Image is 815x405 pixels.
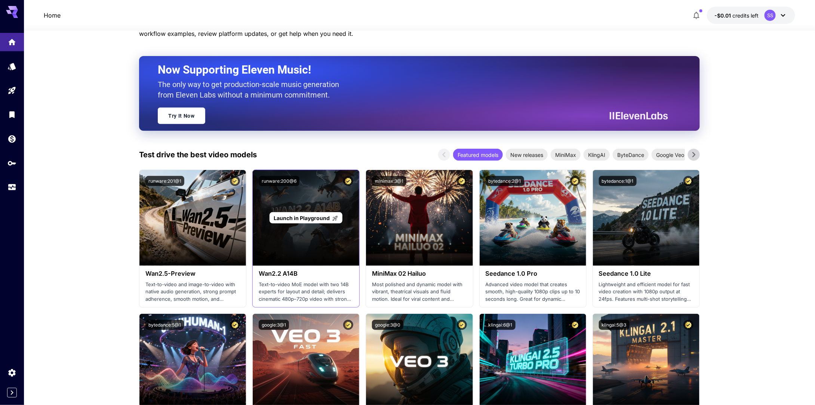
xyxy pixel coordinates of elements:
[765,10,776,21] div: SS
[259,270,353,277] h3: Wan2.2 A14B
[259,320,289,330] button: google:3@1
[707,7,795,24] button: -$0.0102SS
[7,62,16,71] div: Models
[683,320,693,330] button: Certified Model – Vetted for best performance and includes a commercial license.
[259,176,299,186] button: runware:200@6
[366,170,473,266] img: alt
[158,63,662,77] h2: Now Supporting Eleven Music!
[230,320,240,330] button: Certified Model – Vetted for best performance and includes a commercial license.
[259,281,353,303] p: Text-to-video MoE model with two 14B experts for layout and detail; delivers cinematic 480p–720p ...
[145,176,184,186] button: runware:201@1
[230,176,240,186] button: Certified Model – Vetted for best performance and includes a commercial license.
[270,212,342,224] a: Launch in Playground
[584,151,610,159] span: KlingAI
[593,170,699,266] img: alt
[7,134,16,143] div: Wallet
[343,176,353,186] button: Certified Model – Vetted for best performance and includes a commercial license.
[599,320,630,330] button: klingai:5@3
[7,36,16,46] div: Home
[506,149,548,161] div: New releases
[145,270,240,277] h3: Wan2.5-Preview
[599,270,693,277] h3: Seedance 1.0 Lite
[714,12,732,19] span: -$0.01
[551,151,581,159] span: MiniMax
[145,320,184,330] button: bytedance:5@1
[732,12,759,19] span: credits left
[652,149,689,161] div: Google Veo
[274,215,330,221] span: Launch in Playground
[7,110,16,119] div: Library
[7,183,16,192] div: Usage
[343,320,353,330] button: Certified Model – Vetted for best performance and includes a commercial license.
[613,151,649,159] span: ByteDance
[44,11,61,20] a: Home
[486,270,580,277] h3: Seedance 1.0 Pro
[372,270,467,277] h3: MiniMax 02 Hailuo
[480,170,586,266] img: alt
[158,79,345,100] p: The only way to get production-scale music generation from Eleven Labs without a minimum commitment.
[453,151,503,159] span: Featured models
[453,149,503,161] div: Featured models
[584,149,610,161] div: KlingAI
[372,176,406,186] button: minimax:3@1
[139,170,246,266] img: alt
[714,12,759,19] div: -$0.0102
[486,281,580,303] p: Advanced video model that creates smooth, high-quality 1080p clips up to 10 seconds long. Great f...
[599,176,637,186] button: bytedance:1@1
[457,320,467,330] button: Certified Model – Vetted for best performance and includes a commercial license.
[372,320,403,330] button: google:3@0
[7,388,17,398] button: Expand sidebar
[7,158,16,168] div: API Keys
[613,149,649,161] div: ByteDance
[570,320,580,330] button: Certified Model – Vetted for best performance and includes a commercial license.
[139,149,257,160] p: Test drive the best video models
[372,281,467,303] p: Most polished and dynamic model with vibrant, theatrical visuals and fluid motion. Ideal for vira...
[457,176,467,186] button: Certified Model – Vetted for best performance and includes a commercial license.
[551,149,581,161] div: MiniMax
[486,176,524,186] button: bytedance:2@1
[7,368,16,377] div: Settings
[486,320,516,330] button: klingai:6@1
[158,108,205,124] a: Try It Now
[599,281,693,303] p: Lightweight and efficient model for fast video creation with 1080p output at 24fps. Features mult...
[7,86,16,95] div: Playground
[570,176,580,186] button: Certified Model – Vetted for best performance and includes a commercial license.
[683,176,693,186] button: Certified Model – Vetted for best performance and includes a commercial license.
[506,151,548,159] span: New releases
[145,281,240,303] p: Text-to-video and image-to-video with native audio generation, strong prompt adherence, smooth mo...
[652,151,689,159] span: Google Veo
[44,11,61,20] nav: breadcrumb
